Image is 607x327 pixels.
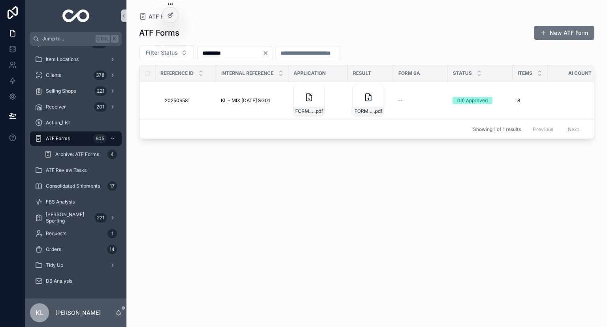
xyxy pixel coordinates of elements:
[46,72,61,78] span: Clients
[221,70,273,76] span: Internal Reference
[111,36,118,42] span: K
[107,181,117,191] div: 17
[30,163,122,177] a: ATF Review Tasks
[160,70,194,76] span: Reference ID
[534,26,594,40] button: New ATF Form
[30,179,122,193] a: Consolidated Shipments17
[374,108,382,114] span: .pdf
[139,13,176,21] a: ATF Forms
[55,309,101,317] p: [PERSON_NAME]
[107,245,117,254] div: 14
[94,86,107,96] div: 221
[25,46,126,298] div: scrollable content
[295,108,315,114] span: FORM6PARTI-SUBMITTED-KL---MIX-[DATE]-SG01
[42,36,92,42] span: Jump to...
[30,211,122,225] a: [PERSON_NAME] Sporting221
[94,70,107,80] div: 378
[46,246,61,253] span: Orders
[94,102,107,112] div: 201
[30,226,122,241] a: Requests1
[139,45,194,60] button: Select Button
[40,147,122,162] a: Archive: ATF Forms4
[353,70,371,76] span: Result
[149,13,176,21] span: ATF Forms
[107,229,117,238] div: 1
[398,70,420,76] span: Form 6A
[398,97,403,104] span: --
[398,97,443,104] a: --
[30,116,122,130] a: Action_List
[30,258,122,272] a: Tidy Up
[517,97,543,104] a: 8
[165,97,211,104] a: 202506581
[46,278,72,284] span: DB Analysis
[30,131,122,146] a: ATF Forms605
[46,183,100,189] span: Consolidated Shipments
[353,85,388,116] a: FORM6PARTI-APPROVED-KL---MIX-[DATE]-SG01.pdf
[221,97,270,104] span: KL - MIX [DATE] SG01
[30,195,122,209] a: FBS Analysis
[93,134,107,143] div: 605
[165,97,190,104] span: 202506581
[46,88,76,94] span: Selling Shops
[30,52,122,67] a: Item Locations
[568,70,592,76] span: AI Count
[30,84,122,98] a: Selling Shops221
[46,56,79,63] span: Item Locations
[293,85,343,116] a: FORM6PARTI-SUBMITTED-KL---MIX-[DATE]-SG01.pdf
[46,167,87,173] span: ATF Review Tasks
[30,274,122,288] a: DB Analysis
[354,108,374,114] span: FORM6PARTI-APPROVED-KL---MIX-[DATE]-SG01
[473,126,521,133] span: Showing 1 of 1 results
[294,70,326,76] span: Application
[55,151,99,158] span: Archive: ATF Forms
[518,70,532,76] span: Items
[96,35,110,43] span: Ctrl
[146,49,178,57] span: Filter Status
[552,97,602,104] a: 8
[139,27,179,38] h1: ATF Forms
[46,199,75,205] span: FBS Analysis
[107,150,117,159] div: 4
[30,32,122,46] button: Jump to...CtrlK
[517,97,520,104] span: 8
[46,135,70,142] span: ATF Forms
[46,120,70,126] span: Action_List
[94,213,107,222] div: 221
[46,211,91,224] span: [PERSON_NAME] Sporting
[30,100,122,114] a: Receiver201
[262,50,272,56] button: Clear
[30,68,122,82] a: Clients378
[36,308,43,317] span: KL
[315,108,323,114] span: .pdf
[221,97,284,104] a: KL - MIX [DATE] SG01
[30,242,122,257] a: Orders14
[46,230,66,237] span: Requests
[46,262,63,268] span: Tidy Up
[46,104,66,110] span: Receiver
[453,70,472,76] span: Status
[457,97,488,104] div: 03) Approved
[452,97,508,104] a: 03) Approved
[62,10,90,22] img: App logo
